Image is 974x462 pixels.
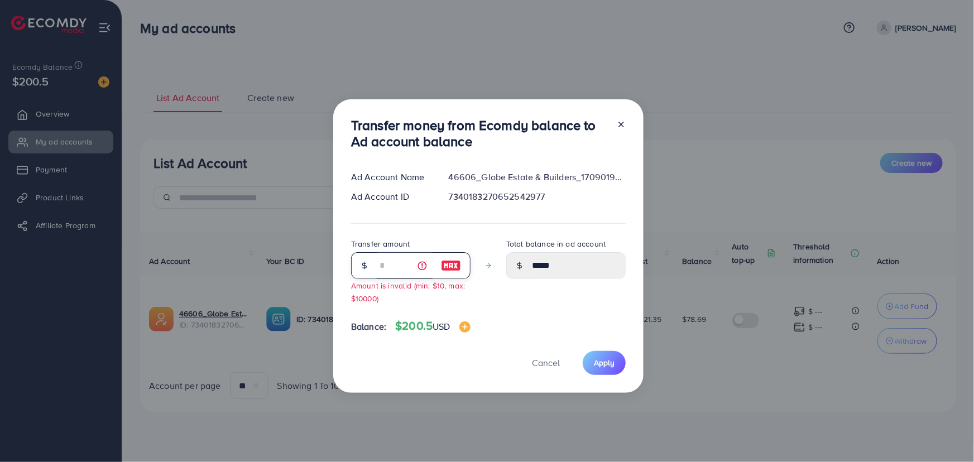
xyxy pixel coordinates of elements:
div: Ad Account Name [342,171,440,184]
div: 46606_Globe Estate & Builders_1709019619276 [440,171,635,184]
div: 7340183270652542977 [440,190,635,203]
h4: $200.5 [395,319,470,333]
iframe: Chat [927,412,966,454]
button: Cancel [518,351,574,375]
label: Total balance in ad account [506,238,606,249]
span: Cancel [532,357,560,369]
small: Amount is invalid (min: $10, max: $10000) [351,280,465,304]
h3: Transfer money from Ecomdy balance to Ad account balance [351,117,608,150]
img: image [459,321,471,333]
span: Apply [594,357,615,368]
span: USD [433,320,450,333]
span: Balance: [351,320,386,333]
label: Transfer amount [351,238,410,249]
img: image [441,259,461,272]
button: Apply [583,351,626,375]
div: Ad Account ID [342,190,440,203]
